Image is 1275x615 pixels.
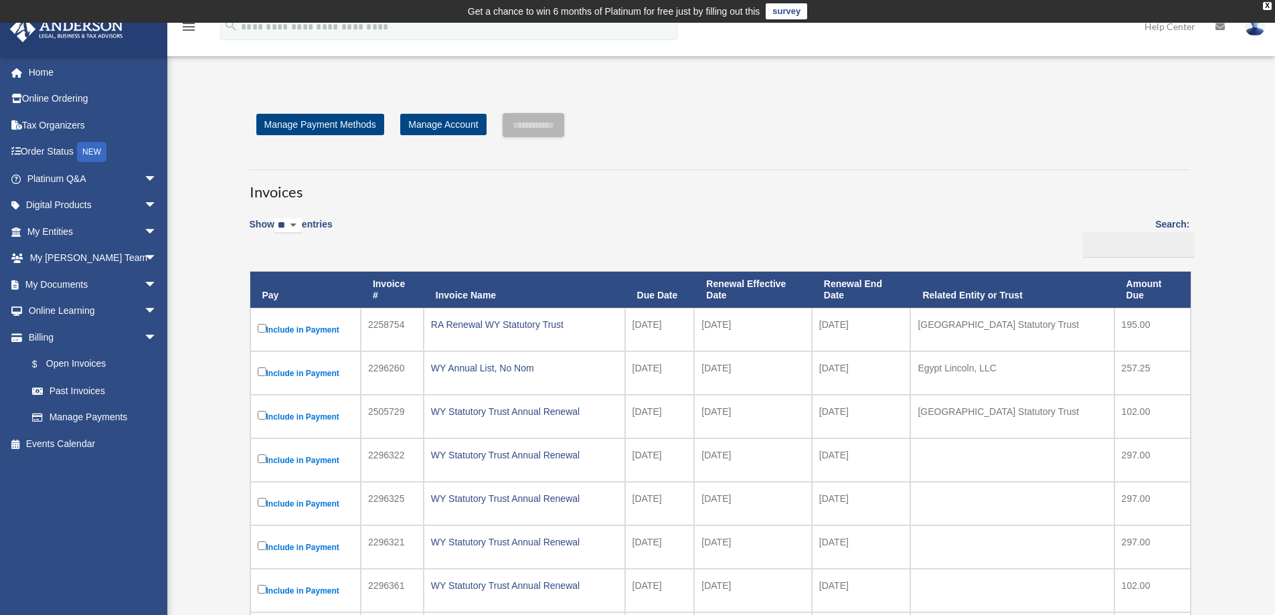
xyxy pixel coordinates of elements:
[361,569,424,612] td: 2296361
[812,482,911,525] td: [DATE]
[258,498,266,507] input: Include in Payment
[361,351,424,395] td: 2296260
[19,351,164,378] a: $Open Invoices
[258,454,266,463] input: Include in Payment
[431,315,618,334] div: RA Renewal WY Statutory Trust
[250,216,333,247] label: Show entries
[144,165,171,193] span: arrow_drop_down
[766,3,807,19] a: survey
[19,377,171,404] a: Past Invoices
[1114,482,1191,525] td: 297.00
[258,408,353,425] label: Include in Payment
[258,582,353,599] label: Include in Payment
[1078,216,1190,258] label: Search:
[694,569,811,612] td: [DATE]
[1114,438,1191,482] td: 297.00
[910,395,1114,438] td: [GEOGRAPHIC_DATA] Statutory Trust
[431,576,618,595] div: WY Statutory Trust Annual Renewal
[424,272,625,308] th: Invoice Name: activate to sort column ascending
[1263,2,1272,10] div: close
[468,3,760,19] div: Get a chance to win 6 months of Platinum for free just by filling out this
[181,19,197,35] i: menu
[9,112,177,139] a: Tax Organizers
[19,404,171,431] a: Manage Payments
[625,438,695,482] td: [DATE]
[6,16,127,42] img: Anderson Advisors Platinum Portal
[9,271,177,298] a: My Documentsarrow_drop_down
[625,525,695,569] td: [DATE]
[258,541,266,550] input: Include in Payment
[361,272,424,308] th: Invoice #: activate to sort column ascending
[694,482,811,525] td: [DATE]
[258,452,353,468] label: Include in Payment
[258,367,266,376] input: Include in Payment
[258,585,266,594] input: Include in Payment
[910,351,1114,395] td: Egypt Lincoln, LLC
[9,298,177,325] a: Online Learningarrow_drop_down
[361,308,424,351] td: 2258754
[1114,308,1191,351] td: 195.00
[9,165,177,192] a: Platinum Q&Aarrow_drop_down
[431,402,618,421] div: WY Statutory Trust Annual Renewal
[812,272,911,308] th: Renewal End Date: activate to sort column ascending
[9,245,177,272] a: My [PERSON_NAME] Teamarrow_drop_down
[258,321,353,338] label: Include in Payment
[9,218,177,245] a: My Entitiesarrow_drop_down
[258,365,353,381] label: Include in Payment
[400,114,486,135] a: Manage Account
[431,359,618,377] div: WY Annual List, No Nom
[812,351,911,395] td: [DATE]
[694,395,811,438] td: [DATE]
[250,169,1190,203] h3: Invoices
[910,272,1114,308] th: Related Entity or Trust: activate to sort column ascending
[39,356,46,373] span: $
[812,308,911,351] td: [DATE]
[1114,395,1191,438] td: 102.00
[625,272,695,308] th: Due Date: activate to sort column ascending
[77,142,106,162] div: NEW
[694,438,811,482] td: [DATE]
[694,351,811,395] td: [DATE]
[256,114,384,135] a: Manage Payment Methods
[812,438,911,482] td: [DATE]
[1114,525,1191,569] td: 297.00
[258,495,353,512] label: Include in Payment
[144,298,171,325] span: arrow_drop_down
[224,18,238,33] i: search
[9,430,177,457] a: Events Calendar
[625,308,695,351] td: [DATE]
[431,446,618,464] div: WY Statutory Trust Annual Renewal
[9,86,177,112] a: Online Ordering
[625,351,695,395] td: [DATE]
[1114,272,1191,308] th: Amount Due: activate to sort column ascending
[431,489,618,508] div: WY Statutory Trust Annual Renewal
[258,539,353,555] label: Include in Payment
[144,324,171,351] span: arrow_drop_down
[144,192,171,219] span: arrow_drop_down
[1083,232,1195,258] input: Search:
[361,438,424,482] td: 2296322
[694,525,811,569] td: [DATE]
[9,139,177,166] a: Order StatusNEW
[625,482,695,525] td: [DATE]
[694,308,811,351] td: [DATE]
[694,272,811,308] th: Renewal Effective Date: activate to sort column ascending
[144,245,171,272] span: arrow_drop_down
[812,395,911,438] td: [DATE]
[812,525,911,569] td: [DATE]
[9,59,177,86] a: Home
[144,271,171,298] span: arrow_drop_down
[258,324,266,333] input: Include in Payment
[181,23,197,35] a: menu
[910,308,1114,351] td: [GEOGRAPHIC_DATA] Statutory Trust
[361,482,424,525] td: 2296325
[1245,17,1265,36] img: User Pic
[274,218,302,234] select: Showentries
[625,569,695,612] td: [DATE]
[1114,569,1191,612] td: 102.00
[431,533,618,551] div: WY Statutory Trust Annual Renewal
[812,569,911,612] td: [DATE]
[144,218,171,246] span: arrow_drop_down
[258,411,266,420] input: Include in Payment
[1114,351,1191,395] td: 257.25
